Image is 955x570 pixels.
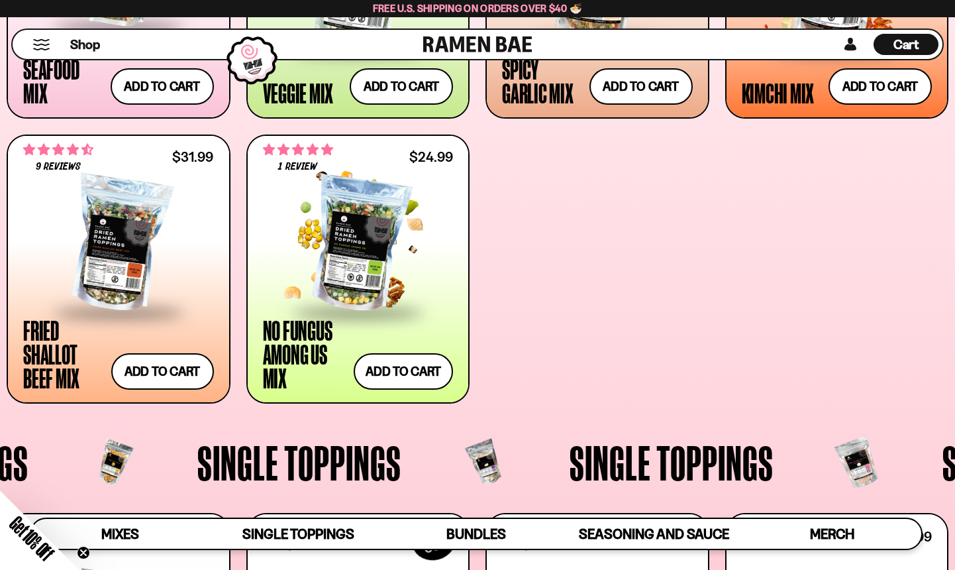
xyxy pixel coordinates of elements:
button: Close teaser [77,546,90,559]
a: 4.56 stars 9 reviews $31.99 Fried Shallot Beef Mix Add to cart [7,135,230,404]
div: Fried Shallot Beef Mix [23,318,105,390]
button: Add to cart [829,68,932,105]
span: Single Toppings [570,438,774,487]
span: Single Toppings [197,438,401,487]
a: 5.00 stars 1 review $24.99 No Fungus Among Us Mix Add to cart [246,135,470,404]
span: 9 reviews [36,162,81,172]
a: Seasoning and Sauce [565,519,743,549]
div: $24.99 [409,150,453,163]
div: No Fungus Among Us Mix [263,318,348,390]
div: Veggie Mix [263,81,334,105]
span: Bundles [446,526,506,542]
div: Kimchi Mix [742,81,815,105]
div: $31.99 [172,150,213,163]
button: Mobile Menu Trigger [32,39,50,50]
div: Classic Seafood Mix [23,33,104,105]
a: Bundles [387,519,566,549]
span: Cart [893,36,919,52]
span: Seasoning and Sauce [579,526,729,542]
a: Mixes [31,519,209,549]
button: Add to cart [589,68,693,105]
a: Single Toppings [209,519,387,549]
div: Cart [874,30,938,59]
span: Single Toppings [242,526,354,542]
span: Mixes [101,526,139,542]
button: Add to cart [350,68,453,105]
span: Shop [70,36,100,54]
span: 1 review [278,162,317,172]
span: Merch [810,526,854,542]
button: Add to cart [111,68,214,105]
span: Free U.S. Shipping on Orders over $40 🍜 [373,2,583,15]
span: Get 10% Off [6,512,58,564]
button: Add to cart [354,353,453,390]
span: 4.56 stars [23,141,93,158]
span: 5.00 stars [263,141,333,158]
a: Merch [743,519,921,549]
div: Spicy Garlic Mix [502,57,583,105]
button: Add to cart [111,353,214,390]
a: Shop [70,34,100,55]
